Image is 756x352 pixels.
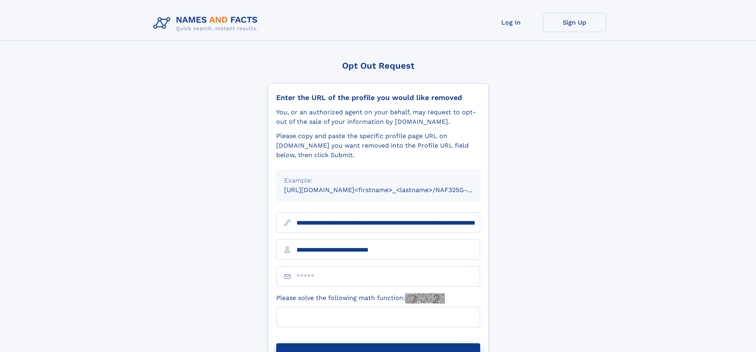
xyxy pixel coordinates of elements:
[276,131,480,160] div: Please copy and paste the specific profile page URL on [DOMAIN_NAME] you want removed into the Pr...
[276,293,445,304] label: Please solve the following math function:
[276,93,480,102] div: Enter the URL of the profile you would like removed
[543,13,606,32] a: Sign Up
[479,13,543,32] a: Log In
[268,61,489,71] div: Opt Out Request
[284,176,472,185] div: Example:
[150,13,264,34] img: Logo Names and Facts
[284,186,495,194] small: [URL][DOMAIN_NAME]<firstname>_<lastname>/NAF325G-xxxxxxxx
[276,108,480,127] div: You, or an authorized agent on your behalf, may request to opt-out of the sale of your informatio...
